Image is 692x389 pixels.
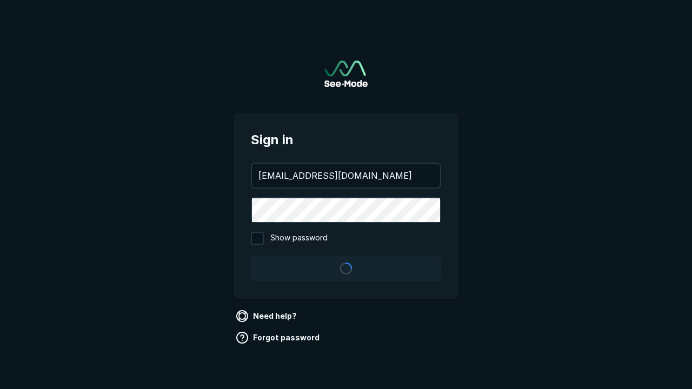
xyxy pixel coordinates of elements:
a: Go to sign in [324,61,368,87]
input: your@email.com [252,164,440,187]
img: See-Mode Logo [324,61,368,87]
a: Need help? [234,307,301,325]
span: Sign in [251,130,441,150]
span: Show password [270,232,328,245]
a: Forgot password [234,329,324,346]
